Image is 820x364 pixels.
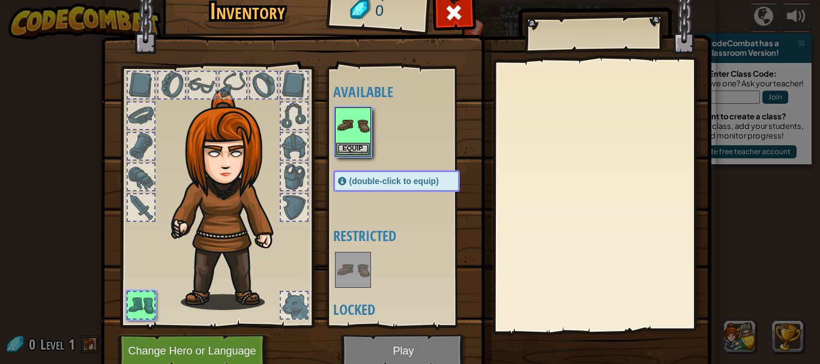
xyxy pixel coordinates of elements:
span: (double-click to equip) [349,176,439,186]
img: hair_f2.png [166,89,295,310]
h4: Locked [333,302,484,317]
img: portrait.png [336,253,370,287]
button: Equip [336,143,370,155]
img: portrait.png [336,109,370,142]
h4: Restricted [333,228,484,243]
h4: Available [333,84,484,100]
